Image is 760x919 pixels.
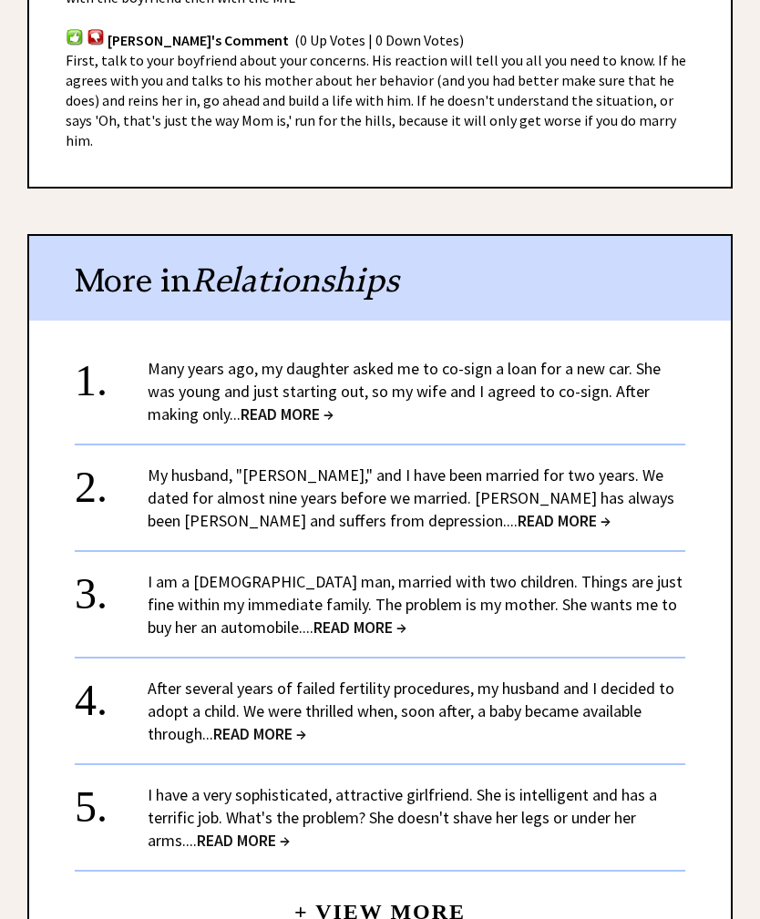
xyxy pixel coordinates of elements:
[75,465,148,498] div: 2.
[213,724,306,745] span: READ MORE →
[148,359,661,425] a: Many years ago, my daughter asked me to co-sign a loan for a new car. She was young and just star...
[294,32,464,50] span: (0 Up Votes | 0 Down Votes)
[66,29,84,46] img: votup.png
[197,831,290,852] span: READ MORE →
[148,572,683,638] a: I am a [DEMOGRAPHIC_DATA] man, married with two children. Things are just fine within my immediat...
[75,678,148,711] div: 4.
[75,571,148,605] div: 3.
[518,511,611,532] span: READ MORE →
[87,29,105,46] img: votdown.png
[313,618,406,638] span: READ MORE →
[148,785,657,852] a: I have a very sophisticated, attractive girlfriend. She is intelligent and has a terrific job. Wh...
[148,679,674,745] a: After several years of failed fertility procedures, my husband and I decided to adopt a child. We...
[66,52,686,150] span: First, talk to your boyfriend about your concerns. His reaction will tell you all you need to kno...
[75,358,148,392] div: 1.
[29,237,731,322] div: More in
[241,404,334,425] span: READ MORE →
[108,32,289,50] span: [PERSON_NAME]'s Comment
[75,784,148,818] div: 5.
[191,260,399,301] span: Relationships
[148,465,674,532] a: My husband, "[PERSON_NAME]," and I have been married for two years. We dated for almost nine year...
